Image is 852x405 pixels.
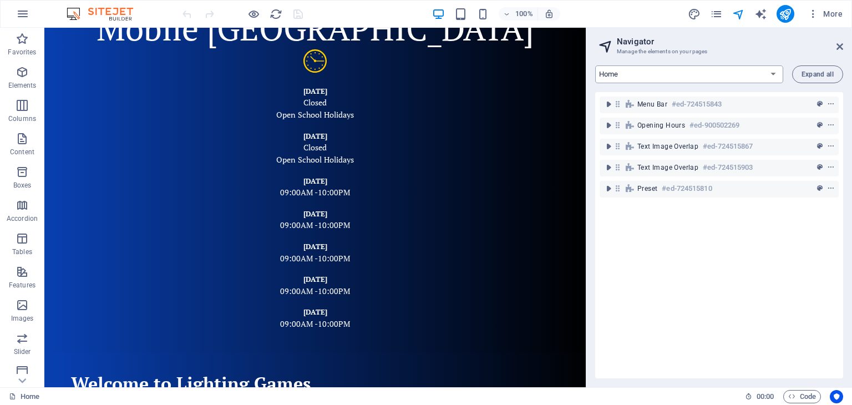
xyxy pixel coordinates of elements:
h6: #ed-724515810 [662,182,712,195]
p: Columns [8,114,36,123]
button: pages [710,7,723,21]
h6: #ed-724515843 [672,98,722,111]
button: preset [814,140,825,153]
span: Preset [637,184,657,193]
button: context-menu [825,98,836,111]
span: More [808,8,843,19]
button: toggle-expand [602,161,615,174]
button: Usercentrics [830,390,843,403]
a: Click to cancel selection. Double-click to open Pages [9,390,39,403]
button: Code [783,390,821,403]
button: preset [814,119,825,132]
h6: #ed-724515867 [703,140,753,153]
p: Content [10,148,34,156]
button: context-menu [825,119,836,132]
p: Tables [12,247,32,256]
button: publish [777,5,794,23]
i: On resize automatically adjust zoom level to fit chosen device. [544,9,554,19]
button: Click here to leave preview mode and continue editing [247,7,260,21]
button: More [803,5,847,23]
button: preset [814,98,825,111]
button: design [688,7,701,21]
p: Slider [14,347,31,356]
h3: Manage the elements on your pages [617,47,821,57]
span: Code [788,390,816,403]
p: Features [9,281,35,290]
h6: 100% [515,7,533,21]
button: navigator [732,7,745,21]
h6: Session time [745,390,774,403]
h6: #ed-900502269 [689,119,739,132]
p: Elements [8,81,37,90]
p: Images [11,314,34,323]
button: preset [814,161,825,174]
button: context-menu [825,140,836,153]
p: Favorites [8,48,36,57]
button: toggle-expand [602,119,615,132]
button: Expand all [792,65,843,83]
button: 100% [499,7,538,21]
button: reload [269,7,282,21]
span: : [764,392,766,401]
button: text_generator [754,7,768,21]
i: Navigator [732,8,745,21]
img: Editor Logo [64,7,147,21]
button: preset [814,182,825,195]
p: Boxes [13,181,32,190]
button: toggle-expand [602,98,615,111]
span: Opening Hours [637,121,685,130]
button: toggle-expand [602,140,615,153]
span: 00 00 [757,390,774,403]
button: context-menu [825,182,836,195]
span: Text image overlap [637,163,698,172]
span: Text image overlap [637,142,698,151]
p: Accordion [7,214,38,223]
h6: #ed-724515903 [703,161,753,174]
button: toggle-expand [602,182,615,195]
i: Publish [779,8,792,21]
h2: Navigator [617,37,843,47]
span: Expand all [802,71,834,78]
button: context-menu [825,161,836,174]
span: Menu Bar [637,100,667,109]
i: Reload page [270,8,282,21]
i: AI Writer [754,8,767,21]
